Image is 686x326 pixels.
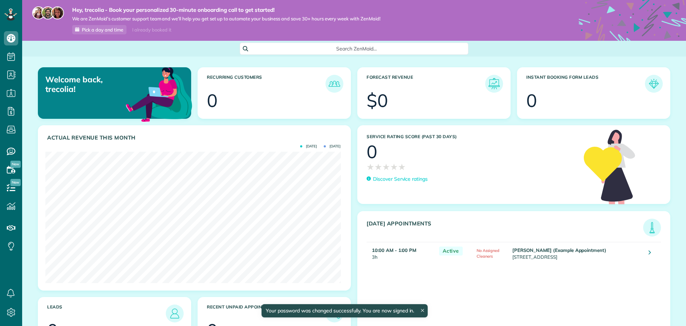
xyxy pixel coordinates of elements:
[207,305,325,322] h3: Recent unpaid appointments
[645,220,659,235] img: icon_todays_appointments-901f7ab196bb0bea1936b74009e4eb5ffbc2d2711fa7634e0d609ed5ef32b18b.png
[367,161,374,173] span: ★
[72,6,381,14] strong: Hey, trecolia - Book your personalized 30-minute onboarding call to get started!
[207,92,218,110] div: 0
[372,247,416,253] strong: 10:00 AM - 1:00 PM
[41,6,54,19] img: jorge-587dff0eeaa6aab1f244e6dc62b8924c3b6ad411094392a53c71c6c4a576187d.jpg
[262,304,428,317] div: Your password was changed successfully. You are now signed in.
[367,75,485,93] h3: Forecast Revenue
[367,134,577,139] h3: Service Rating score (past 30 days)
[373,175,428,183] p: Discover Service ratings
[327,77,342,91] img: icon_recurring_customers-cf858462ba22bcd05b5a5880d41d6543d210077de5bb9ebc9590e49fd87d84ed.png
[124,59,194,128] img: dashboard_welcome-42a62b7d889689a78055ac9021e634bf52bae3f8056760290aed330b23ab8690.png
[367,242,436,264] td: 3h
[647,77,661,91] img: icon_form_leads-04211a6a04a5b2264e4ee56bc0799ec3eb69b7e499cbb523a139df1d13a81ae0.png
[439,247,463,256] span: Active
[487,77,501,91] img: icon_forecast_revenue-8c13a41c7ed35a8dcfafea3cbb826a0462acb37728057bba2d056411b612bbbe.png
[32,6,45,19] img: maria-72a9807cf96188c08ef61303f053569d2e2a8a1cde33d635c8a3ac13582a053d.jpg
[45,75,142,94] p: Welcome back, trecolia!
[128,25,175,34] div: I already booked it
[300,145,317,148] span: [DATE]
[382,161,390,173] span: ★
[72,25,126,34] a: Pick a day and time
[390,161,398,173] span: ★
[512,247,606,253] strong: [PERSON_NAME] (Example Appointment)
[511,242,643,264] td: [STREET_ADDRESS]
[72,16,381,22] span: We are ZenMaid’s customer support team and we’ll help you get set up to automate your business an...
[10,161,21,168] span: New
[47,305,166,322] h3: Leads
[51,6,64,19] img: michelle-19f622bdf1676172e81f8f8fba1fb50e276960ebfe0243fe18214015130c80e4.jpg
[10,179,21,186] span: New
[367,220,643,237] h3: [DATE] Appointments
[168,306,182,321] img: icon_leads-1bed01f49abd5b7fead27621c3d59655bb73ed531f8eeb49469d10e621d6b896.png
[207,75,325,93] h3: Recurring Customers
[526,92,537,110] div: 0
[374,161,382,173] span: ★
[477,248,499,259] span: No Assigned Cleaners
[367,92,388,110] div: $0
[82,27,123,33] span: Pick a day and time
[367,143,377,161] div: 0
[398,161,406,173] span: ★
[367,175,428,183] a: Discover Service ratings
[47,135,343,141] h3: Actual Revenue this month
[324,145,340,148] span: [DATE]
[526,75,645,93] h3: Instant Booking Form Leads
